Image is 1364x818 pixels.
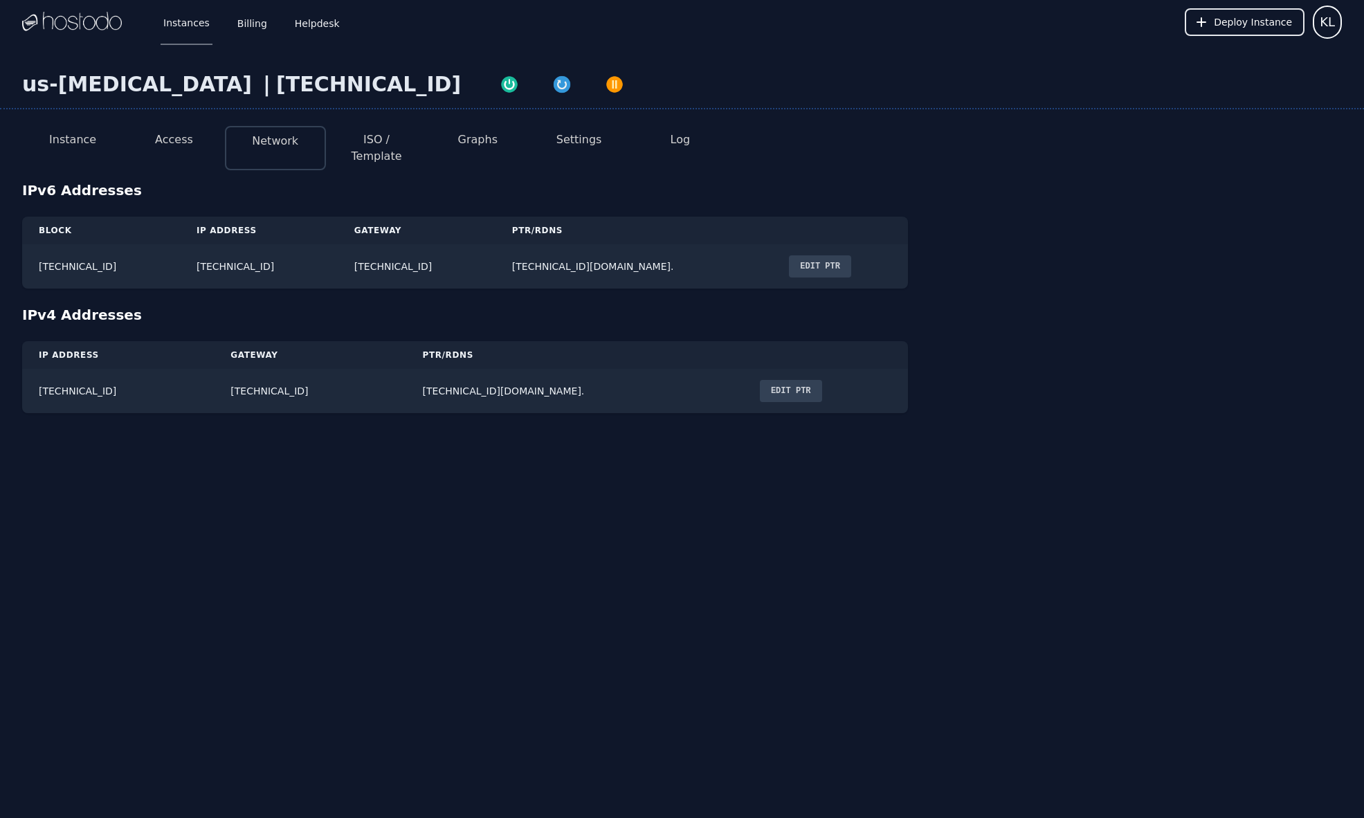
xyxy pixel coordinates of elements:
div: IPv6 Addresses [22,181,1342,200]
span: KL [1320,12,1335,32]
button: Restart [536,72,588,94]
button: User menu [1313,6,1342,39]
button: Settings [556,131,602,148]
button: Access [155,131,193,148]
button: Power On [483,72,536,94]
td: [TECHNICAL_ID] [180,244,338,289]
img: Power On [500,75,519,94]
img: Power Off [605,75,624,94]
button: Log [671,131,691,148]
button: Edit PTR [760,380,822,402]
th: PTR/rDNS [495,217,773,244]
img: Logo [22,12,122,33]
div: [TECHNICAL_ID] [276,72,461,97]
div: IPv4 Addresses [22,305,1342,325]
th: Gateway [214,341,406,369]
td: [TECHNICAL_ID] [338,244,495,289]
th: IP Address [180,217,338,244]
td: [TECHNICAL_ID][DOMAIN_NAME]. [406,369,743,413]
th: Block [22,217,180,244]
img: Restart [552,75,572,94]
button: Power Off [588,72,641,94]
button: ISO / Template [337,131,416,165]
th: Gateway [338,217,495,244]
td: [TECHNICAL_ID] [22,369,214,413]
button: Network [252,133,298,149]
button: Graphs [458,131,498,148]
button: Edit PTR [789,255,851,278]
div: us-[MEDICAL_DATA] [22,72,257,97]
th: IP Address [22,341,214,369]
button: Deploy Instance [1185,8,1304,36]
span: Deploy Instance [1214,15,1292,29]
button: Instance [49,131,96,148]
div: | [257,72,276,97]
td: [TECHNICAL_ID][DOMAIN_NAME]. [495,244,773,289]
th: PTR/rDNS [406,341,743,369]
td: [TECHNICAL_ID] [22,244,180,289]
td: [TECHNICAL_ID] [214,369,406,413]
